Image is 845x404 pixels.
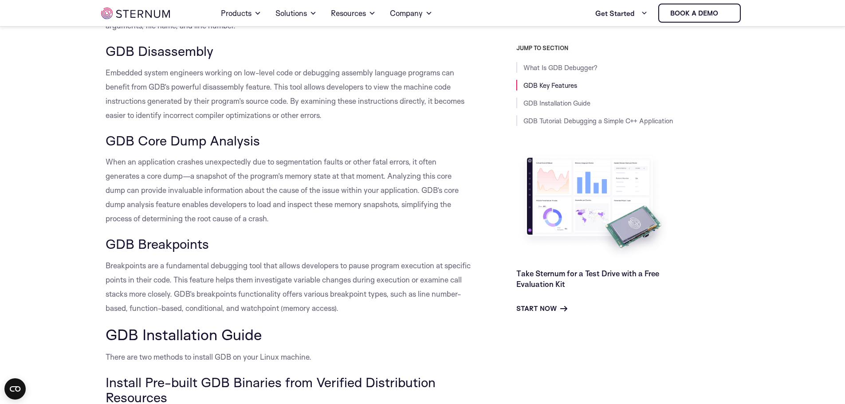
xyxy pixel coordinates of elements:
[516,151,672,261] img: Take Sternum for a Test Drive with a Free Evaluation Kit
[106,155,472,226] p: When an application crashes unexpectedly due to segmentation faults or other fatal errors, it oft...
[658,4,741,23] a: Book a demo
[101,8,170,19] img: sternum iot
[722,10,729,17] img: sternum iot
[106,66,472,122] p: Embedded system engineers working on low-level code or debugging assembly language programs can b...
[523,81,577,90] a: GDB Key Features
[221,1,261,26] a: Products
[106,236,472,251] h3: GDB Breakpoints
[595,4,648,22] a: Get Started
[523,63,597,72] a: What Is GDB Debugger?
[331,1,376,26] a: Resources
[523,99,590,107] a: GDB Installation Guide
[106,259,472,315] p: Breakpoints are a fundamental debugging tool that allows developers to pause program execution at...
[516,269,659,289] a: Take Sternum for a Test Drive with a Free Evaluation Kit
[275,1,317,26] a: Solutions
[523,117,673,125] a: GDB Tutorial: Debugging a Simple C++ Application
[106,133,472,148] h3: GDB Core Dump Analysis
[106,350,472,364] p: There are two methods to install GDB on your Linux machine.
[106,43,472,59] h3: GDB Disassembly
[4,378,26,400] button: Open CMP widget
[390,1,432,26] a: Company
[516,44,744,51] h3: JUMP TO SECTION
[516,303,567,314] a: Start Now
[106,326,472,343] h2: GDB Installation Guide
